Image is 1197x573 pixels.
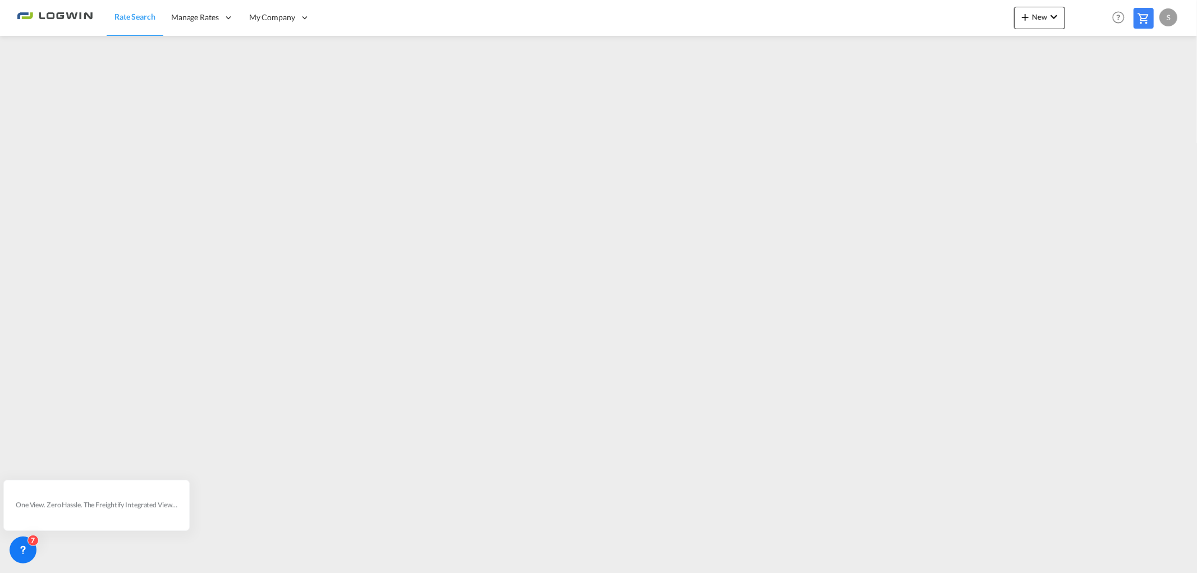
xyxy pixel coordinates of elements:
button: icon-plus 400-fgNewicon-chevron-down [1014,7,1065,29]
div: Help [1109,8,1134,28]
div: S [1159,8,1177,26]
md-icon: icon-plus 400-fg [1019,10,1032,24]
span: Manage Rates [171,12,219,23]
md-icon: icon-chevron-down [1047,10,1061,24]
span: Rate Search [114,12,155,21]
span: My Company [249,12,295,23]
span: New [1019,12,1061,21]
span: Help [1109,8,1128,27]
img: 2761ae10d95411efa20a1f5e0282d2d7.png [17,5,93,30]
